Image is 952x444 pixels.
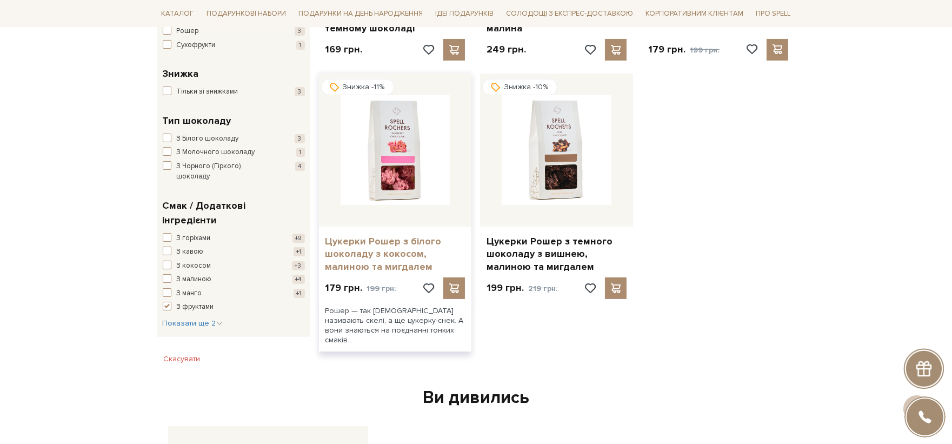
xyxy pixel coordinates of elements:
[177,147,255,158] span: З Молочного шоколаду
[367,284,397,293] span: 199 грн.
[690,45,720,55] span: 199 грн.
[163,274,305,285] button: З малиною +4
[295,26,305,36] span: 3
[163,134,305,144] button: З Білого шоколаду 3
[177,233,211,244] span: З горіхами
[641,4,748,23] a: Корпоративним клієнтам
[295,162,305,171] span: 4
[164,387,789,409] div: Ви дивились
[163,288,305,299] button: З манго +1
[163,161,305,182] button: З Чорного (Гіркого) шоколаду 4
[295,134,305,143] span: 3
[294,5,427,22] span: Подарунки на День народження
[163,67,199,81] span: Знижка
[163,147,305,158] button: З Молочного шоколаду 1
[163,40,305,51] button: Сухофрукти 1
[528,284,558,293] span: 219 грн.
[157,5,198,22] span: Каталог
[177,134,239,144] span: З Білого шоколаду
[321,79,394,95] div: Знижка -11%
[487,43,526,56] p: 249 грн.
[177,247,204,257] span: З кавою
[296,148,305,157] span: 1
[319,300,472,352] div: Рошер — так [DEMOGRAPHIC_DATA] називають скелі, а ще цукерку-снек. А вони знаються на поєднанні т...
[292,234,305,243] span: +9
[295,87,305,96] span: 3
[157,350,207,368] button: Скасувати
[294,289,305,298] span: +1
[296,41,305,50] span: 1
[163,247,305,257] button: З кавою +1
[325,282,397,295] p: 179 грн.
[294,247,305,256] span: +1
[163,87,305,97] button: Тільки зі знижками 3
[325,43,363,56] p: 169 грн.
[292,275,305,284] span: +4
[163,114,231,128] span: Тип шоколаду
[163,233,305,244] button: З горіхами +9
[163,319,223,328] span: Показати ще 2
[502,4,637,23] a: Солодощі з експрес-доставкою
[177,87,238,97] span: Тільки зі знижками
[177,161,275,182] span: З Чорного (Гіркого) шоколаду
[487,282,558,295] p: 199 грн.
[751,5,795,22] span: Про Spell
[431,5,498,22] span: Ідеї подарунків
[177,274,212,285] span: З малиною
[177,302,214,313] span: З фруктами
[177,40,216,51] span: Сухофрукти
[487,235,627,273] a: Цукерки Рошер з темного шоколаду з вишнею, малиною та мигдалем
[177,288,202,299] span: З манго
[648,43,720,56] p: 179 грн.
[482,79,557,95] div: Знижка -10%
[292,261,305,270] span: +3
[163,302,305,313] button: З фруктами
[325,235,465,273] a: Цукерки Рошер з білого шоколаду з кокосом, малиною та мигдалем
[163,318,223,329] button: Показати ще 2
[163,26,305,37] button: Рошер 3
[177,261,211,271] span: З кокосом
[163,261,305,271] button: З кокосом +3
[177,26,199,37] span: Рошер
[202,5,290,22] span: Подарункові набори
[163,198,302,228] span: Смак / Додаткові інгредієнти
